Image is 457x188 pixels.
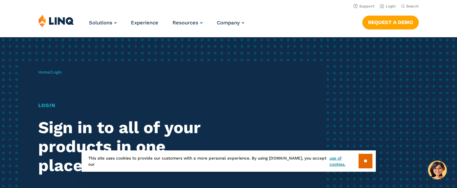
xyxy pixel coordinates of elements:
[38,70,50,75] a: Home
[362,16,419,29] a: Request a Demo
[173,20,203,26] a: Resources
[89,14,244,37] nav: Primary Navigation
[428,161,447,180] button: Hello, have a question? Let’s chat.
[380,4,396,8] a: Login
[362,14,419,29] nav: Button Navigation
[131,20,158,26] a: Experience
[82,150,376,172] div: This site uses cookies to provide our customers with a more personal experience. By using [DOMAIN...
[329,155,358,167] a: use of cookies.
[38,70,62,75] span: /
[173,20,198,26] span: Resources
[406,4,419,8] span: Search
[89,20,117,26] a: Solutions
[38,102,214,109] h1: Login
[401,4,419,9] button: Open Search Bar
[38,118,214,175] h2: Sign in to all of your products in one place.
[51,70,62,75] span: Login
[353,4,374,8] a: Support
[217,20,244,26] a: Company
[89,20,112,26] span: Solutions
[38,14,74,27] img: LINQ | K‑12 Software
[217,20,240,26] span: Company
